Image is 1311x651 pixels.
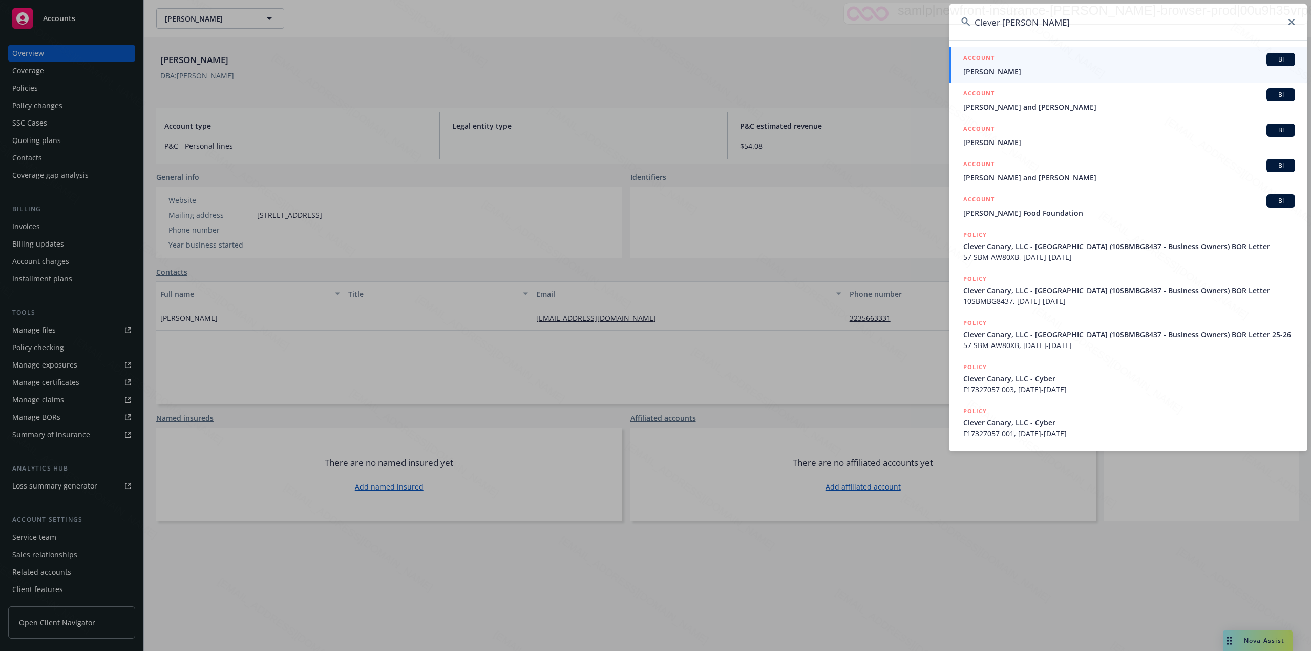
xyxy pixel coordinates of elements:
span: 57 SBM AW80XB, [DATE]-[DATE] [963,252,1295,262]
span: BI [1271,90,1291,99]
span: BI [1271,126,1291,135]
span: [PERSON_NAME] and [PERSON_NAME] [963,101,1295,112]
a: ACCOUNTBI[PERSON_NAME] and [PERSON_NAME] [949,83,1307,118]
span: [PERSON_NAME] and [PERSON_NAME] [963,172,1295,183]
h5: POLICY [963,274,987,284]
span: [PERSON_NAME] [963,137,1295,148]
span: Clever Canary, LLC - Cyber [963,373,1295,384]
a: POLICYClever Canary, LLC - [GEOGRAPHIC_DATA] (10SBMBG8437 - Business Owners) BOR Letter10SBMBG843... [949,268,1307,312]
a: ACCOUNTBI[PERSON_NAME] and [PERSON_NAME] [949,153,1307,189]
span: BI [1271,55,1291,64]
span: F17327057 003, [DATE]-[DATE] [963,384,1295,395]
span: [PERSON_NAME] [963,66,1295,77]
a: POLICYClever Canary, LLC - [GEOGRAPHIC_DATA] (10SBMBG8437 - Business Owners) BOR Letter57 SBM AW8... [949,224,1307,268]
h5: ACCOUNT [963,88,995,100]
a: POLICYClever Canary, LLC - CyberF17327057 001, [DATE]-[DATE] [949,400,1307,444]
a: POLICYClever Canary, LLC - CyberF17327057 003, [DATE]-[DATE] [949,356,1307,400]
span: [PERSON_NAME] Food Foundation [963,208,1295,218]
h5: ACCOUNT [963,53,995,65]
h5: POLICY [963,318,987,328]
a: ACCOUNTBI[PERSON_NAME] [949,118,1307,153]
input: Search... [949,4,1307,40]
h5: ACCOUNT [963,159,995,171]
a: ACCOUNTBI[PERSON_NAME] [949,47,1307,83]
h5: ACCOUNT [963,194,995,207]
span: 57 SBM AW80XB, [DATE]-[DATE] [963,340,1295,351]
span: Clever Canary, LLC - [GEOGRAPHIC_DATA] (10SBMBG8437 - Business Owners) BOR Letter [963,285,1295,296]
h5: ACCOUNT [963,124,995,136]
span: 10SBMBG8437, [DATE]-[DATE] [963,296,1295,307]
span: Clever Canary, LLC - Cyber [963,417,1295,428]
span: F17327057 001, [DATE]-[DATE] [963,428,1295,439]
span: BI [1271,161,1291,170]
a: POLICYClever Canary, LLC - [GEOGRAPHIC_DATA] (10SBMBG8437 - Business Owners) BOR Letter 25-2657 S... [949,312,1307,356]
span: Clever Canary, LLC - [GEOGRAPHIC_DATA] (10SBMBG8437 - Business Owners) BOR Letter 25-26 [963,329,1295,340]
span: BI [1271,196,1291,206]
span: Clever Canary, LLC - [GEOGRAPHIC_DATA] (10SBMBG8437 - Business Owners) BOR Letter [963,241,1295,252]
h5: POLICY [963,230,987,240]
a: ACCOUNTBI[PERSON_NAME] Food Foundation [949,189,1307,224]
h5: POLICY [963,406,987,416]
h5: POLICY [963,362,987,372]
